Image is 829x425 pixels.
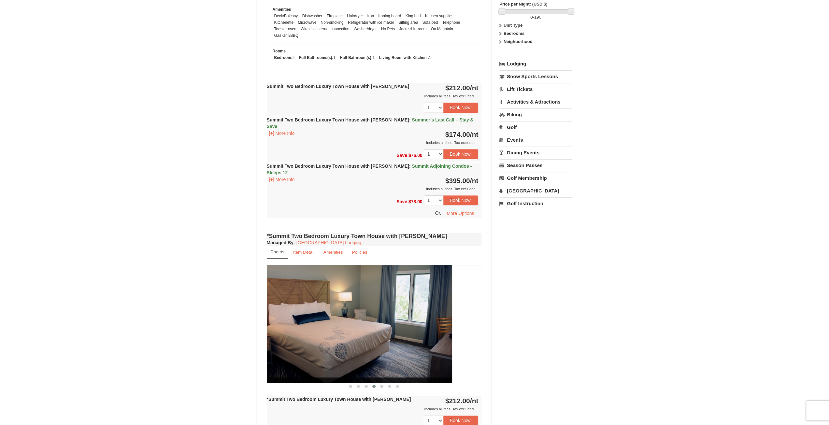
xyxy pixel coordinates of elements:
[267,93,479,99] div: Includes all fees. Tax excluded.
[267,176,297,183] button: [+] More Info
[499,134,572,146] a: Events
[404,13,422,19] li: King bed
[273,32,300,39] li: Gas Grill/BBQ
[443,195,479,205] button: Book Now!
[273,19,295,26] li: Kitchenette
[267,397,411,402] strong: *Summit Two Bedroom Luxury Town House with [PERSON_NAME]
[442,208,478,218] button: More Options
[396,199,407,204] span: Save
[397,19,420,26] li: Sitting area
[267,163,472,175] strong: Summit Two Bedroom Luxury Town House with [PERSON_NAME]
[273,13,300,19] li: Deck/Balcony
[352,250,367,255] small: Policies
[267,117,474,129] span: Summer’s Last Call – Stay & Save
[499,2,547,7] strong: Price per Night: (USD $)
[435,210,441,216] span: Or,
[267,233,482,239] h4: *Summit Two Bedroom Luxury Town House with [PERSON_NAME]
[499,121,572,133] a: Golf
[297,54,337,61] li: 1
[271,249,284,254] small: Photos
[323,250,343,255] small: Amenities
[319,19,345,26] li: Non-smoking
[445,131,470,138] span: $174.00
[534,15,541,20] span: 190
[423,13,455,19] li: Kitchen supplies
[267,186,479,192] div: Includes all fees. Tax excluded.
[296,19,318,26] li: Microwave
[267,240,293,245] span: Managed By
[345,13,364,19] li: Hairdryer
[396,152,407,158] span: Save
[445,397,479,404] strong: $212.00
[470,84,479,92] span: /nt
[409,117,411,122] span: :
[319,246,347,259] a: Amenities
[499,70,572,82] a: Snow Sports Lessons
[470,131,479,138] span: /nt
[237,265,452,382] img: 18876286-104-e3bb2b46.png
[378,54,433,61] li: 1
[299,55,334,60] strong: Full Bathrooms(s):
[499,83,572,95] a: Lift Tickets
[445,84,479,92] strong: $212.00
[499,172,572,184] a: Golf Membership
[441,19,462,26] li: Telephone
[301,13,324,19] li: Dishwasher
[470,397,479,404] span: /nt
[499,96,572,108] a: Activities & Attractions
[377,13,403,19] li: Ironing board
[421,19,440,26] li: Sofa bed
[408,199,422,204] span: $78.00
[267,84,409,89] strong: Summit Two Bedroom Luxury Town House with [PERSON_NAME]
[352,26,379,32] li: Washer/dryer
[296,240,361,245] a: [GEOGRAPHIC_DATA] Lodging
[379,26,396,32] li: No Pets
[267,240,295,245] strong: :
[504,39,533,44] strong: Neighborhood
[273,54,296,61] li: 2
[499,159,572,171] a: Season Passes
[365,13,376,19] li: Iron
[470,177,479,184] span: /nt
[273,49,286,53] small: Rooms
[346,19,396,26] li: Refrigerator with ice maker
[267,117,474,129] strong: Summit Two Bedroom Luxury Town House with [PERSON_NAME]
[499,185,572,197] a: [GEOGRAPHIC_DATA]
[408,152,422,158] span: $76.00
[289,246,319,259] a: Item Detail
[267,246,288,259] a: Photos
[499,197,572,209] a: Golf Instruction
[348,246,371,259] a: Policies
[274,55,293,60] strong: Bedroom:
[499,14,572,21] label: -
[504,31,524,36] strong: Bedrooms
[379,55,429,60] strong: Living Room with Kitchen :
[267,406,479,412] div: Includes all fees. Tax excluded.
[325,13,344,19] li: Fireplace
[445,177,470,184] span: $395.00
[429,26,455,32] li: On Mountain
[443,103,479,112] button: Book Now!
[273,7,291,12] small: Amenities
[499,108,572,120] a: Biking
[338,54,376,61] li: 1
[499,147,572,159] a: Dining Events
[273,26,298,32] li: Toaster oven
[409,163,411,169] span: :
[293,250,314,255] small: Item Detail
[443,149,479,159] button: Book Now!
[267,163,472,175] span: Summit Adjoining Condos - Sleeps 12
[299,26,351,32] li: Wireless internet connection
[340,55,372,60] strong: Half Bathroom(s):
[499,58,572,70] a: Lodging
[530,15,533,20] span: 0
[267,139,479,146] div: Includes all fees. Tax excluded.
[504,23,522,28] strong: Unit Type
[267,130,297,137] button: [+] More Info
[397,26,428,32] li: Jacuzzi In-room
